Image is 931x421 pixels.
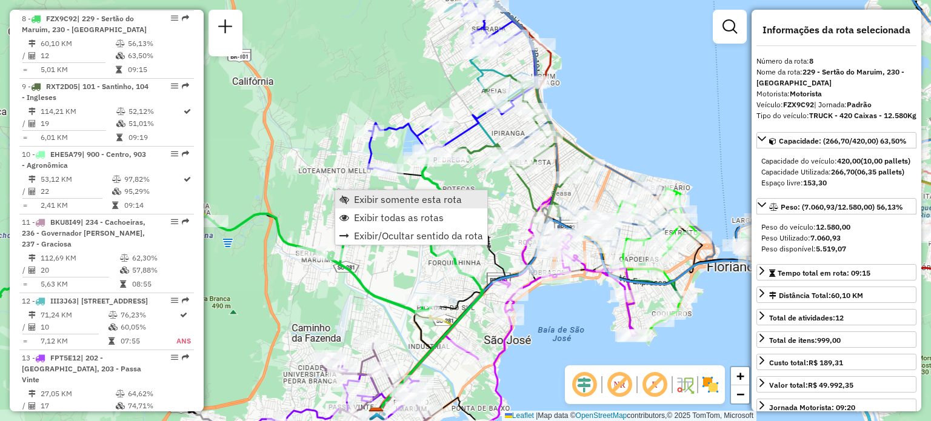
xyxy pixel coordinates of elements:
[22,82,148,102] span: 9 -
[817,336,841,345] strong: 999,00
[127,400,189,412] td: 74,71%
[809,56,813,65] strong: 8
[171,354,178,361] em: Opções
[536,411,538,420] span: |
[184,108,191,115] i: Rota otimizada
[46,14,77,23] span: FZX9C92
[783,100,814,109] strong: FZX9C92
[22,131,28,144] td: =
[28,120,36,127] i: Total de Atividades
[761,222,850,231] span: Peso do veículo:
[40,199,112,211] td: 2,41 KM
[675,375,695,394] img: Fluxo de ruas
[756,376,916,393] a: Valor total:R$ 49.992,35
[847,100,872,109] strong: Padrão
[22,217,145,248] span: | 234 - Cachoeiras, 236 - Governador [PERSON_NAME], 237 - Graciosa
[40,105,116,118] td: 114,21 KM
[120,335,176,347] td: 07:55
[22,353,141,384] span: 13 -
[120,309,176,321] td: 76,23%
[809,358,843,367] strong: R$ 189,31
[50,296,76,305] span: III3J63
[182,150,189,157] em: Rota exportada
[132,252,189,264] td: 62,30%
[769,380,853,391] div: Valor total:
[28,267,36,274] i: Total de Atividades
[171,82,178,90] em: Opções
[701,375,720,394] img: Exibir/Ocultar setores
[736,368,744,383] span: +
[756,56,916,67] div: Número da rota:
[22,400,28,412] td: /
[28,311,36,319] i: Distância Total
[790,89,822,98] strong: Motorista
[22,199,28,211] td: =
[761,244,912,254] div: Peso disponível:
[761,167,912,177] div: Capacidade Utilizada:
[756,24,916,36] h4: Informações da rota selecionada
[28,390,36,397] i: Distância Total
[22,64,28,76] td: =
[116,402,125,409] i: % de utilização da cubagem
[124,185,182,197] td: 95,29%
[22,150,146,170] span: 10 -
[816,244,846,253] strong: 5.519,07
[816,222,850,231] strong: 12.580,00
[50,353,81,362] span: FPT5E12
[22,321,28,333] td: /
[28,52,36,59] i: Total de Atividades
[756,217,916,259] div: Peso: (7.060,93/12.580,00) 56,13%
[831,167,855,176] strong: 266,70
[46,82,78,91] span: RXT2D05
[40,50,115,62] td: 12
[354,194,462,204] span: Exibir somente esta rota
[809,111,916,120] strong: TRUCK - 420 Caixas - 12.580Kg
[736,386,744,402] span: −
[116,134,122,141] i: Tempo total em rota
[171,150,178,157] em: Opções
[40,388,115,400] td: 27,05 KM
[803,178,827,187] strong: 153,30
[756,198,916,214] a: Peso: (7.060,93/12.580,00) 56,13%
[182,15,189,22] em: Rota exportada
[756,309,916,325] a: Total de atividades:12
[108,337,115,345] i: Tempo total em rota
[40,309,108,321] td: 71,24 KM
[128,105,182,118] td: 52,12%
[335,190,487,208] li: Exibir somente esta rota
[769,402,855,413] div: Jornada Motorista: 09:20
[40,64,115,76] td: 5,01 KM
[779,136,907,145] span: Capacidade: (266,70/420,00) 63,50%
[28,254,36,262] i: Distância Total
[769,335,841,346] div: Total de itens:
[40,131,116,144] td: 6,01 KM
[132,264,189,276] td: 57,88%
[22,14,147,34] span: 8 -
[756,354,916,370] a: Custo total:R$ 189,31
[502,411,756,421] div: Map data © contributors,© 2025 TomTom, Microsoft
[718,15,742,39] a: Exibir filtros
[22,14,147,34] span: | 229 - Sertão do Maruim, 230 - [GEOGRAPHIC_DATA]
[756,99,916,110] div: Veículo:
[861,156,910,165] strong: (10,00 pallets)
[40,321,108,333] td: 10
[814,100,872,109] span: | Jornada:
[761,177,912,188] div: Espaço livre:
[28,176,36,183] i: Distância Total
[40,252,119,264] td: 112,69 KM
[132,278,189,290] td: 08:55
[127,64,189,76] td: 09:15
[127,388,189,400] td: 64,62%
[756,67,916,88] div: Nome da rota:
[756,287,916,303] a: Distância Total:60,10 KM
[116,390,125,397] i: % de utilização do peso
[22,185,28,197] td: /
[731,385,749,403] a: Zoom out
[756,331,916,348] a: Total de itens:999,00
[76,296,148,305] span: | [STREET_ADDRESS]
[40,185,112,197] td: 22
[810,233,841,242] strong: 7.060,93
[127,38,189,50] td: 56,13%
[28,40,36,47] i: Distância Total
[769,290,863,301] div: Distância Total:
